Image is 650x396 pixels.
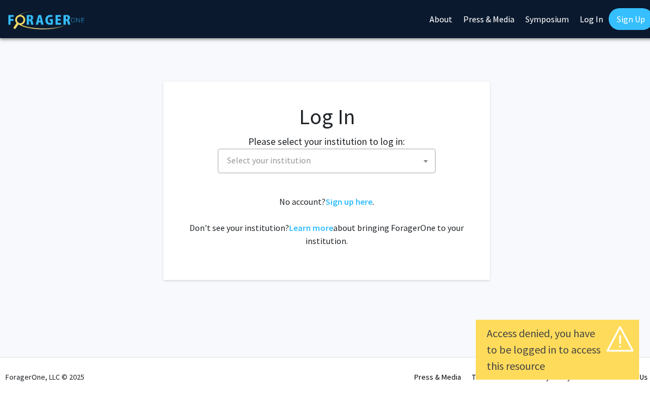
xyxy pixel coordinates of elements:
[472,372,515,382] a: Terms of Use
[414,372,461,382] a: Press & Media
[326,196,372,207] a: Sign up here
[185,195,468,247] div: No account? . Don't see your institution? about bringing ForagerOne to your institution.
[223,149,435,172] span: Select your institution
[289,222,333,233] a: Learn more about bringing ForagerOne to your institution
[487,325,628,374] div: Access denied, you have to be logged in to access this resource
[185,103,468,130] h1: Log In
[227,155,311,166] span: Select your institution
[8,10,84,29] img: ForagerOne Logo
[5,358,84,396] div: ForagerOne, LLC © 2025
[248,134,405,149] label: Please select your institution to log in:
[218,149,436,173] span: Select your institution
